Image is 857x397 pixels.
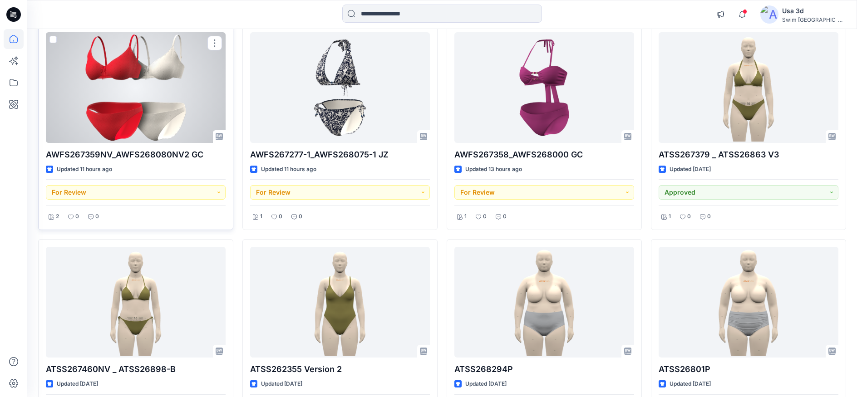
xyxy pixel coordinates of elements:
[75,212,79,221] p: 0
[95,212,99,221] p: 0
[279,212,282,221] p: 0
[250,247,430,358] a: ATSS262355 Version 2
[454,247,634,358] a: ATSS268294P
[454,32,634,143] a: AWFS267358_AWFS268000 GC
[760,5,778,24] img: avatar
[659,32,838,143] a: ATSS267379 _ ATSS26863 V3
[260,212,262,221] p: 1
[57,379,98,389] p: Updated [DATE]
[299,212,302,221] p: 0
[670,165,711,174] p: Updated [DATE]
[46,32,226,143] a: AWFS267359NV_AWFS268080NV2 GC
[670,379,711,389] p: Updated [DATE]
[659,148,838,161] p: ATSS267379 _ ATSS26863 V3
[707,212,711,221] p: 0
[56,212,59,221] p: 2
[250,363,430,376] p: ATSS262355 Version 2
[454,148,634,161] p: AWFS267358_AWFS268000 GC
[46,247,226,358] a: ATSS267460NV _ ATSS26898-B
[46,363,226,376] p: ATSS267460NV _ ATSS26898-B
[503,212,507,221] p: 0
[465,165,522,174] p: Updated 13 hours ago
[782,16,846,23] div: Swim [GEOGRAPHIC_DATA]
[250,148,430,161] p: AWFS267277-1_AWFS268075-1 JZ
[250,32,430,143] a: AWFS267277-1_AWFS268075-1 JZ
[483,212,487,221] p: 0
[57,165,112,174] p: Updated 11 hours ago
[464,212,467,221] p: 1
[46,148,226,161] p: AWFS267359NV_AWFS268080NV2 GC
[659,363,838,376] p: ATSS26801P
[261,379,302,389] p: Updated [DATE]
[465,379,507,389] p: Updated [DATE]
[659,247,838,358] a: ATSS26801P
[782,5,846,16] div: Usa 3d
[454,363,634,376] p: ATSS268294P
[261,165,316,174] p: Updated 11 hours ago
[669,212,671,221] p: 1
[687,212,691,221] p: 0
